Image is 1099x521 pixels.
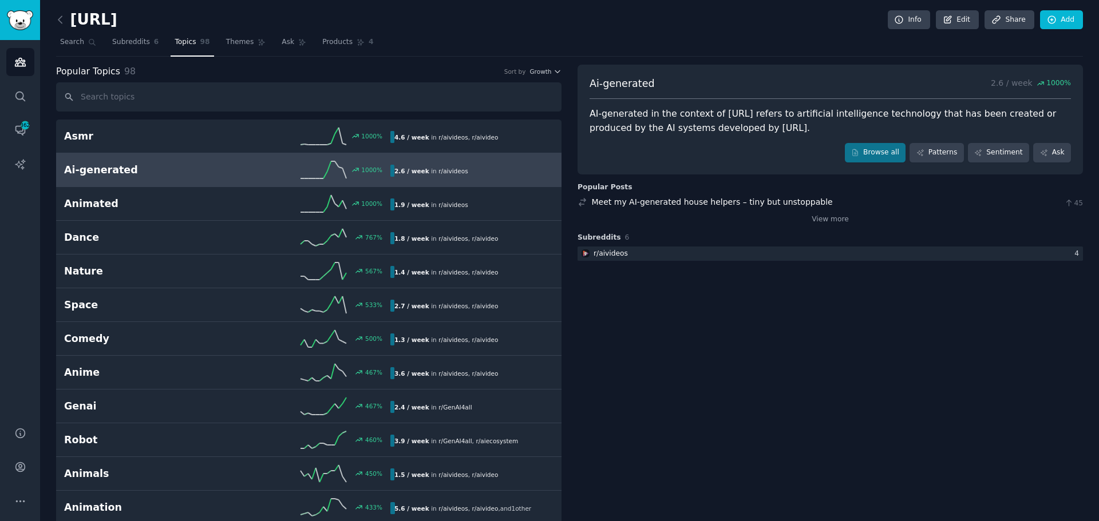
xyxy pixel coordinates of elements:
[6,116,34,144] a: 362
[468,303,470,309] span: ,
[64,467,227,481] h2: Animals
[472,505,498,512] span: r/ aivideo
[468,336,470,343] span: ,
[394,134,429,141] b: 4.6 / week
[365,301,382,309] div: 533 %
[438,201,468,208] span: r/ aivideos
[390,165,472,177] div: in
[504,67,526,75] div: Sort by
[56,11,117,29] h2: [URL]
[226,37,254,47] span: Themes
[936,10,979,30] a: Edit
[56,120,562,153] a: Asmr1000%4.6 / weekin r/aivideos,r/aivideo
[390,367,502,379] div: in
[64,163,227,177] h2: Ai-generated
[394,471,429,478] b: 1.5 / week
[529,67,551,75] span: Growth
[394,269,429,276] b: 1.4 / week
[282,37,294,47] span: Ask
[985,10,1034,30] a: Share
[64,500,227,515] h2: Animation
[175,37,196,47] span: Topics
[390,198,472,210] div: in
[468,471,470,478] span: ,
[468,370,470,377] span: ,
[472,134,498,141] span: r/ aivideo
[438,471,468,478] span: r/ aivideos
[438,168,468,174] span: r/ aivideos
[64,298,227,312] h2: Space
[438,269,468,276] span: r/ aivideos
[472,370,498,377] span: r/ aivideo
[1040,10,1083,30] a: Add
[318,33,377,57] a: Products4
[910,143,963,162] a: Patterns
[394,336,429,343] b: 1.3 / week
[438,235,468,242] span: r/ aivideos
[590,77,655,91] span: Ai-generated
[468,134,470,141] span: ,
[991,77,1071,91] p: 2.6 / week
[112,37,150,47] span: Subreddits
[56,457,562,491] a: Animals450%1.5 / weekin r/aivideos,r/aivideo
[60,37,84,47] span: Search
[888,10,930,30] a: Info
[64,129,227,144] h2: Asmr
[498,505,500,512] span: ,
[365,233,382,241] div: 767 %
[578,182,632,193] div: Popular Posts
[390,468,502,480] div: in
[625,233,630,241] span: 6
[394,303,429,309] b: 2.7 / week
[529,67,562,75] button: Growth
[468,235,470,242] span: ,
[56,82,562,112] input: Search topics
[365,503,382,511] div: 433 %
[56,288,562,322] a: Space533%2.7 / weekin r/aivideos,r/aivideo
[590,107,1071,135] div: AI-generated in the context of [URL] refers to artificial intelligence technology that has been c...
[365,267,382,275] div: 567 %
[171,33,214,57] a: Topics98
[390,333,502,345] div: in
[108,33,163,57] a: Subreddits6
[64,399,227,413] h2: Genai
[56,221,562,254] a: Dance767%1.8 / weekin r/aivideos,r/aivideo
[7,10,33,30] img: GummySearch logo
[500,505,531,512] span: and 1 other
[390,266,502,278] div: in
[390,435,522,447] div: in
[592,197,833,206] a: Meet my AI-generated house helpers – tiny but unstoppable
[361,132,382,140] div: 1000 %
[64,365,227,380] h2: Anime
[394,235,429,242] b: 1.8 / week
[64,230,227,245] h2: Dance
[222,33,270,57] a: Themes
[476,438,518,444] span: r/ aiecosystem
[322,37,353,47] span: Products
[594,249,628,259] div: r/ aivideos
[390,502,535,514] div: in
[472,336,498,343] span: r/ aivideo
[56,65,120,79] span: Popular Topics
[845,143,906,162] a: Browse all
[438,370,468,377] span: r/ aivideos
[361,200,382,208] div: 1000 %
[438,404,472,411] span: r/ GenAI4all
[365,436,382,444] div: 460 %
[472,438,474,444] span: ,
[56,254,562,288] a: Nature567%1.4 / weekin r/aivideos,r/aivideo
[1033,143,1071,162] a: Ask
[472,269,498,276] span: r/ aivideo
[438,438,472,444] span: r/ GenAI4all
[56,322,562,356] a: Comedy500%1.3 / weekin r/aivideos,r/aivideo
[278,33,310,57] a: Ask
[438,505,468,512] span: r/ aivideos
[438,134,468,141] span: r/ aivideos
[56,356,562,389] a: Anime467%3.6 / weekin r/aivideos,r/aivideo
[394,438,429,444] b: 3.9 / week
[20,121,30,129] span: 362
[369,37,374,47] span: 4
[812,214,849,225] a: View more
[124,66,136,77] span: 98
[472,303,498,309] span: r/ aivideo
